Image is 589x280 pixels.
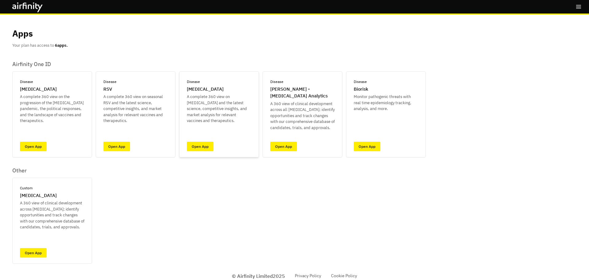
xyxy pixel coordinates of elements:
a: Open App [20,142,47,151]
a: Cookie Policy [331,273,357,279]
p: Other [12,167,92,174]
a: Open App [20,248,47,258]
a: Open App [354,142,380,151]
p: [PERSON_NAME] - [MEDICAL_DATA] Analytics [270,86,335,100]
p: A 360 view of clinical development across [MEDICAL_DATA]; identify opportunities and track change... [20,200,84,230]
p: [MEDICAL_DATA] [20,192,57,199]
p: A 360 view of clinical development across all [MEDICAL_DATA]; identify opportunities and track ch... [270,101,335,131]
p: Monitor pathogenic threats with real time epidemiology tracking, analysis, and more. [354,94,418,112]
p: Airfinity One ID [12,61,426,68]
b: 6 apps. [55,43,68,48]
p: Disease [354,79,367,85]
p: [MEDICAL_DATA] [187,86,224,93]
p: A complete 360 view on the progression of the [MEDICAL_DATA] pandemic, the political responses, a... [20,94,84,124]
a: Open App [187,142,214,151]
p: © Airfinity Limited 2025 [232,272,285,280]
p: Disease [20,79,33,85]
p: A complete 360 view on seasonal RSV and the latest science, competitive insights, and market anal... [103,94,168,124]
p: Disease [103,79,117,85]
a: Open App [270,142,297,151]
p: A complete 360 view on [MEDICAL_DATA] and the latest science, competitive insights, and market an... [187,94,251,124]
p: [MEDICAL_DATA] [20,86,57,93]
a: Privacy Policy [295,273,321,279]
p: Disease [270,79,283,85]
p: Your plan has access to [12,42,68,49]
a: Open App [103,142,130,151]
p: Custom [20,185,33,191]
p: RSV [103,86,112,93]
p: Disease [187,79,200,85]
p: Apps [12,27,33,40]
p: Biorisk [354,86,368,93]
